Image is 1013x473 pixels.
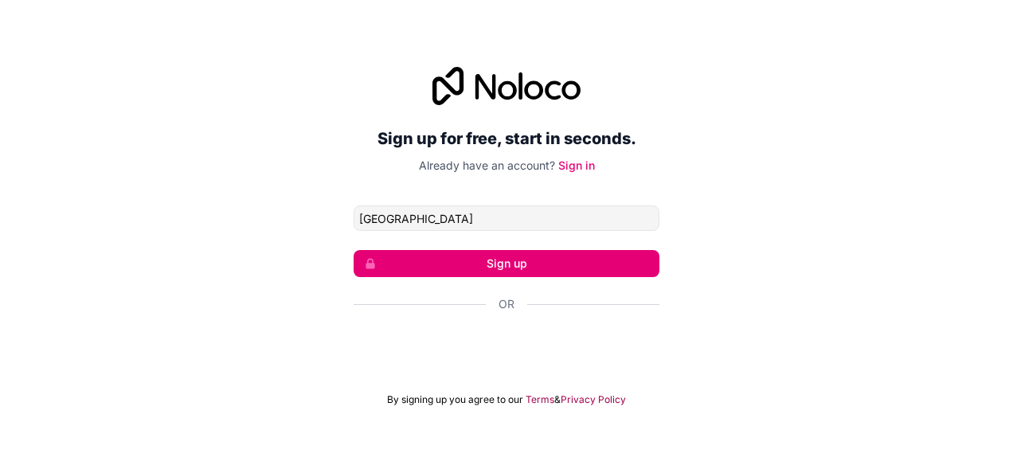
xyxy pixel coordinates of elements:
[354,250,659,277] button: Sign up
[558,158,595,172] a: Sign in
[526,393,554,406] a: Terms
[354,124,659,153] h2: Sign up for free, start in seconds.
[499,296,514,312] span: Or
[354,205,659,231] input: Email address
[561,393,626,406] a: Privacy Policy
[554,393,561,406] span: &
[346,330,667,365] iframe: Sign in with Google Button
[387,393,523,406] span: By signing up you agree to our
[419,158,555,172] span: Already have an account?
